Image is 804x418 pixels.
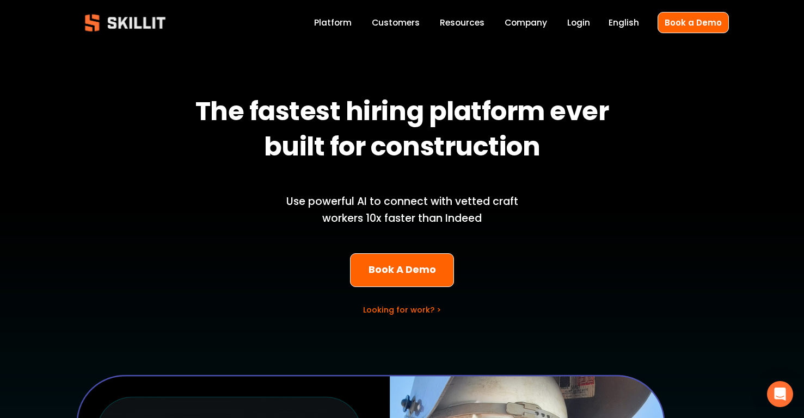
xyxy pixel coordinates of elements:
div: language picker [609,16,639,30]
a: Book a Demo [658,12,729,33]
strong: The fastest hiring platform ever built for construction [195,91,614,171]
img: Skillit [76,7,175,39]
a: Looking for work? > [363,304,441,315]
a: Customers [372,16,420,30]
a: folder dropdown [440,16,484,30]
a: Login [567,16,590,30]
span: Resources [440,16,484,29]
a: Book A Demo [350,253,454,288]
a: Company [505,16,547,30]
span: English [609,16,639,29]
a: Platform [314,16,352,30]
p: Use powerful AI to connect with vetted craft workers 10x faster than Indeed [268,194,537,227]
div: Open Intercom Messenger [767,381,793,407]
